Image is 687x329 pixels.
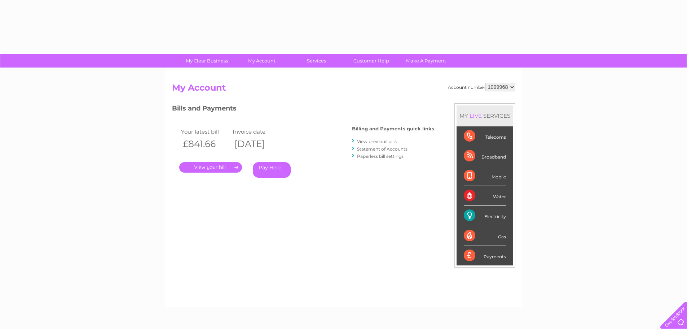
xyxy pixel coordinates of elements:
a: Services [287,54,346,68]
a: Pay Here [253,162,291,178]
th: [DATE] [231,137,283,151]
a: View previous bills [357,139,397,144]
a: Paperless bill settings [357,153,404,159]
div: MY SERVICES [457,105,513,126]
div: Electricity [464,206,506,226]
h4: Billing and Payments quick links [352,126,434,131]
div: Telecoms [464,126,506,146]
td: Invoice date [231,127,283,137]
a: My Clear Business [177,54,237,68]
div: Mobile [464,166,506,186]
th: £841.66 [179,137,231,151]
a: Statement of Accounts [357,146,408,152]
a: My Account [232,54,291,68]
td: Your latest bill [179,127,231,137]
a: Make A Payment [396,54,456,68]
div: Payments [464,246,506,265]
div: LIVE [468,112,483,119]
h2: My Account [172,83,515,96]
h3: Bills and Payments [172,103,434,116]
a: Customer Help [342,54,401,68]
div: Water [464,186,506,206]
div: Gas [464,226,506,246]
a: . [179,162,242,173]
div: Account number [448,83,515,91]
div: Broadband [464,146,506,166]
